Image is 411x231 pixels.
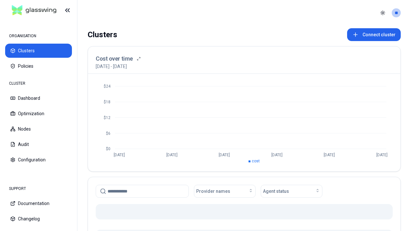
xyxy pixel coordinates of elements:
h3: Cost over time [96,54,133,63]
tspan: $24 [104,84,111,89]
button: Configuration [5,153,72,167]
button: Agent status [261,185,322,198]
p: [DATE] - [DATE] [96,63,127,70]
div: SUPPORT [5,182,72,195]
button: Documentation [5,196,72,210]
tspan: [DATE] [166,153,178,157]
tspan: [DATE] [271,153,283,157]
tspan: $0 [106,147,110,151]
tspan: $18 [104,100,110,104]
div: CLUSTER [5,77,72,90]
span: cost [252,159,260,163]
button: Clusters [5,44,72,58]
span: Provider names [196,188,230,194]
tspan: [DATE] [219,153,230,157]
button: Nodes [5,122,72,136]
tspan: [DATE] [376,153,388,157]
button: Connect cluster [347,28,401,41]
button: Provider names [194,185,256,198]
button: Audit [5,137,72,151]
button: Changelog [5,212,72,226]
tspan: [DATE] [324,153,335,157]
button: Policies [5,59,72,73]
tspan: $12 [104,116,110,120]
button: Dashboard [5,91,72,105]
tspan: [DATE] [114,153,125,157]
span: Agent status [263,188,289,194]
tspan: $6 [106,131,110,136]
div: ORGANISATION [5,30,72,42]
div: Clusters [88,28,117,41]
img: GlassWing [9,3,59,18]
button: Optimization [5,107,72,121]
